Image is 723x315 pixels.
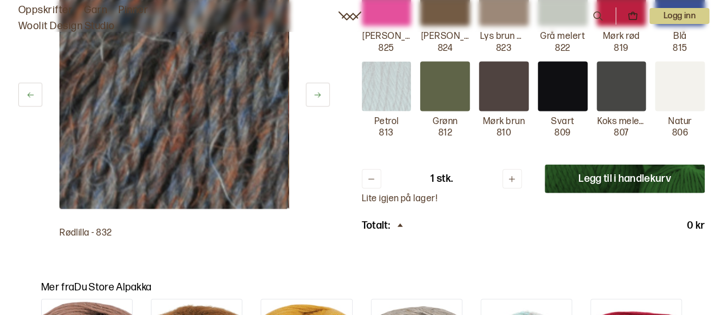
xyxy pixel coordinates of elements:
p: 825 [378,43,394,55]
p: 813 [379,127,393,139]
p: Natur [668,116,692,128]
p: Petrol [374,116,398,128]
p: 0 kr [687,219,705,233]
p: Lite igjen på lager! [362,193,705,205]
p: Rødlilla - 832 [59,228,289,240]
p: Mørk rød [602,31,640,43]
p: [PERSON_NAME] [362,31,410,43]
p: 822 [555,43,570,55]
a: Oppskrifter [18,2,73,18]
p: Svart [551,116,574,128]
p: 815 [673,43,687,55]
p: Blå [673,31,686,43]
p: Logg inn [649,8,709,24]
p: Mørk brun [483,116,525,128]
p: 824 [437,43,452,55]
p: Grønn [433,116,457,128]
p: 809 [554,127,570,139]
p: Mer fra Du Store Alpakka [41,281,682,294]
p: 823 [496,43,512,55]
a: Woolit Design Studio [18,18,115,34]
button: Legg til i handlekurv [545,165,705,193]
p: Grå melert [540,31,585,43]
p: 812 [438,127,452,139]
p: [PERSON_NAME] [421,31,469,43]
p: Lys brun melert [480,31,528,43]
p: 810 [497,127,511,139]
a: Pinner [118,2,148,18]
p: 1 stk. [430,172,453,186]
p: 807 [614,127,628,139]
p: 806 [672,127,688,139]
img: Petrol [362,62,412,111]
p: Totalt: [362,219,390,233]
div: Totalt: [362,219,406,233]
p: Koks melert [597,116,645,128]
button: User dropdown [649,8,709,24]
a: Garn [84,2,107,18]
p: 819 [614,43,628,55]
a: Woolit [338,11,361,21]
